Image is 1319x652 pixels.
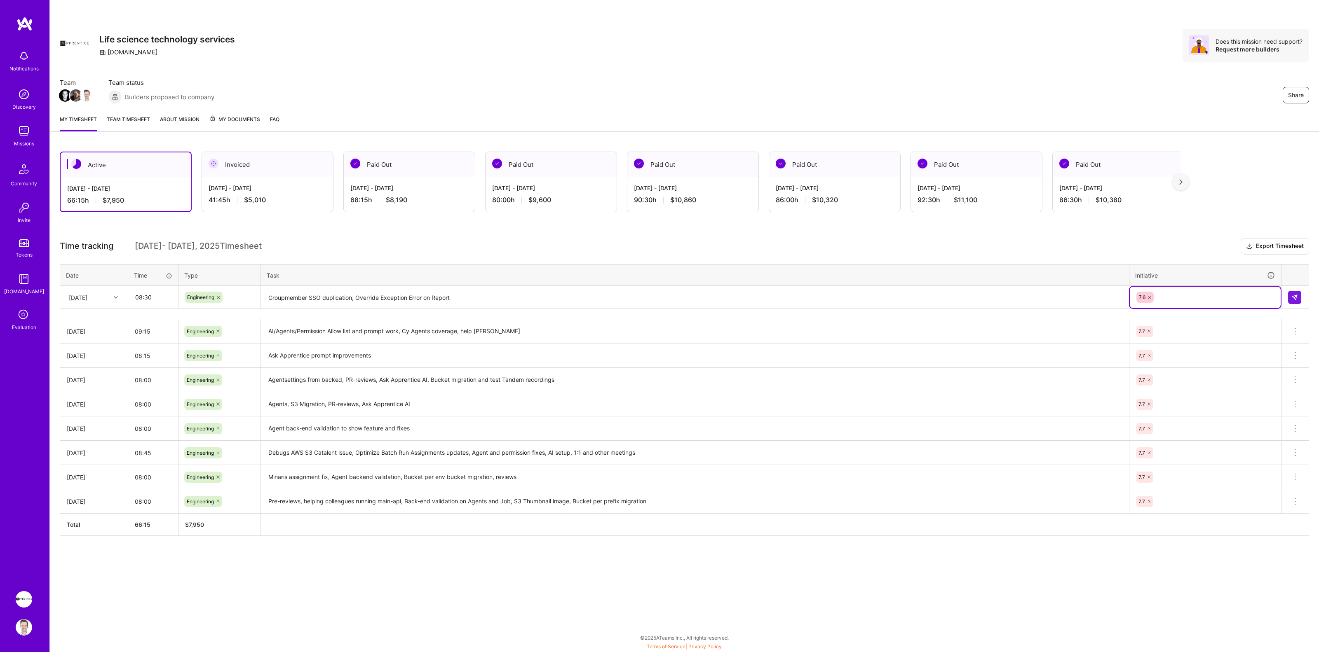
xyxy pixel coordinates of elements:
[776,159,786,168] img: Paid Out
[486,152,617,177] div: Paid Out
[103,196,124,205] span: $7,950
[688,643,722,650] a: Privacy Policy
[187,328,214,334] span: Engineering
[16,619,32,636] img: User Avatar
[80,89,93,102] img: Team Member Avatar
[108,90,122,103] img: Builders proposed to company
[16,16,33,31] img: logo
[209,159,218,168] img: Invoiced
[60,241,113,251] span: Time tracking
[16,250,33,259] div: Tokens
[108,78,214,87] span: Team status
[67,184,184,193] div: [DATE] - [DATE]
[14,591,34,608] a: Apprentice: Life science technology services
[1288,91,1304,99] span: Share
[1138,401,1145,407] span: 7.7
[60,89,70,103] a: Team Member Avatar
[634,184,752,192] div: [DATE] - [DATE]
[386,196,407,204] span: $8,190
[14,139,34,148] div: Missions
[262,490,1128,513] textarea: Pre-reviews, helping colleagues running main-api, Back-end validation on Agents and Job, S3 Thumb...
[350,184,468,192] div: [DATE] - [DATE]
[262,417,1128,440] textarea: Agent back-end validation to show feature and fixes
[634,196,752,204] div: 90:30 h
[70,89,82,102] img: Team Member Avatar
[69,293,87,301] div: [DATE]
[1246,242,1253,251] i: icon Download
[1138,425,1145,432] span: 7.7
[11,179,37,188] div: Community
[492,196,610,204] div: 80:00 h
[1288,291,1302,304] div: null
[1138,498,1145,505] span: 7.7
[1283,87,1309,103] button: Share
[1135,271,1275,280] div: Initiative
[262,393,1128,416] textarea: Agents, S3 Migration, PR-reviews, Ask Apprentice AI
[125,93,214,101] span: Builders proposed to company
[128,491,178,512] input: HH:MM
[918,184,1035,192] div: [DATE] - [DATE]
[187,377,214,383] span: Engineering
[178,264,261,286] th: Type
[99,34,235,44] h3: Life science technology services
[1053,152,1184,177] div: Paid Out
[1138,474,1145,480] span: 7.7
[1189,35,1209,55] img: Avatar
[16,86,32,103] img: discovery
[262,369,1128,391] textarea: Agentsettings from backed, PR-reviews, Ask Apprentice AI, Bucket migration and test Tandem record...
[202,152,333,177] div: Invoiced
[16,591,32,608] img: Apprentice: Life science technology services
[128,369,178,391] input: HH:MM
[918,159,927,168] img: Paid Out
[16,123,32,139] img: teamwork
[350,159,360,168] img: Paid Out
[67,424,121,433] div: [DATE]
[911,152,1042,177] div: Paid Out
[954,196,977,204] span: $11,100
[1138,450,1145,456] span: 7.7
[19,239,29,247] img: tokens
[14,159,34,179] img: Community
[262,287,1128,308] textarea: Groupmember SSO duplication, Override Exception Error on Report
[99,49,106,56] i: icon CompanyGray
[99,48,157,56] div: [DOMAIN_NAME]
[14,619,34,636] a: User Avatar
[187,498,214,505] span: Engineering
[12,323,36,332] div: Evaluation
[1179,179,1183,185] img: right
[128,514,178,536] th: 66:15
[107,115,150,131] a: Team timesheet
[16,307,32,323] i: icon SelectionTeam
[60,29,89,58] img: Company Logo
[60,514,128,536] th: Total
[528,196,551,204] span: $9,600
[67,351,121,360] div: [DATE]
[67,400,121,409] div: [DATE]
[670,196,696,204] span: $10,860
[67,376,121,384] div: [DATE]
[1291,294,1298,301] img: Submit
[1139,294,1145,300] span: 7.6
[244,196,266,204] span: $5,010
[160,115,199,131] a: About Mission
[350,196,468,204] div: 68:15 h
[185,521,204,528] span: $ 7,950
[128,442,178,464] input: HH:MM
[67,473,121,481] div: [DATE]
[1059,184,1177,192] div: [DATE] - [DATE]
[769,152,900,177] div: Paid Out
[262,344,1128,367] textarea: Ask Apprentice prompt improvements
[134,271,172,280] div: Time
[71,159,81,169] img: Active
[1059,159,1069,168] img: Paid Out
[60,115,97,131] a: My timesheet
[344,152,475,177] div: Paid Out
[209,115,260,124] span: My Documents
[1059,196,1177,204] div: 86:30 h
[209,196,326,204] div: 41:45 h
[67,497,121,506] div: [DATE]
[61,152,191,178] div: Active
[492,159,502,168] img: Paid Out
[128,466,178,488] input: HH:MM
[128,393,178,415] input: HH:MM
